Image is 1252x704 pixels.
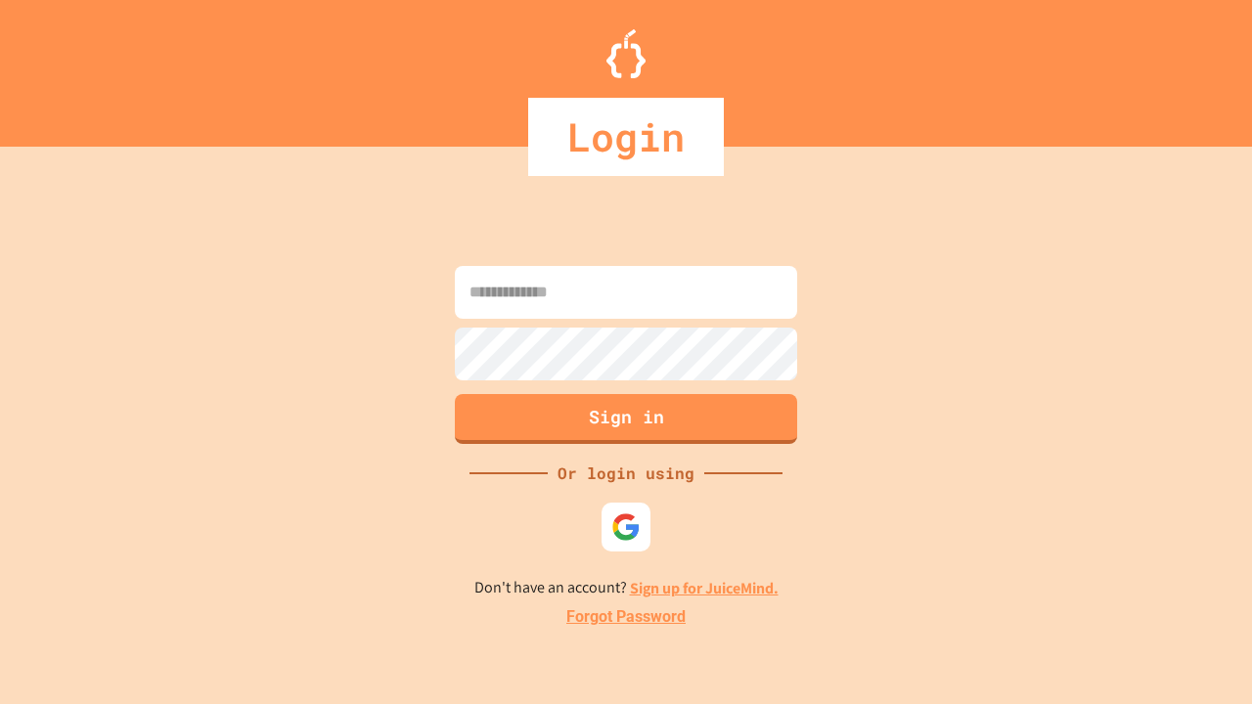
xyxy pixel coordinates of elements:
[474,576,779,600] p: Don't have an account?
[566,605,686,629] a: Forgot Password
[1170,626,1232,684] iframe: chat widget
[1090,541,1232,624] iframe: chat widget
[528,98,724,176] div: Login
[611,512,641,542] img: google-icon.svg
[548,462,704,485] div: Or login using
[455,394,797,444] button: Sign in
[606,29,646,78] img: Logo.svg
[630,578,779,598] a: Sign up for JuiceMind.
